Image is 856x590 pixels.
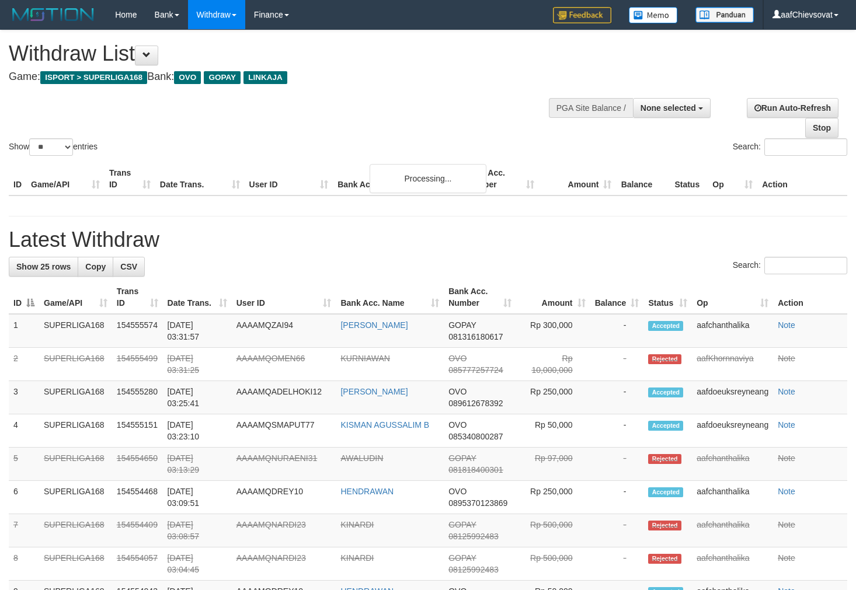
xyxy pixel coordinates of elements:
[9,42,559,65] h1: Withdraw List
[39,381,112,414] td: SUPERLIGA168
[9,481,39,514] td: 6
[733,257,847,274] label: Search:
[692,414,773,448] td: aafdoeuksreyneang
[448,565,499,574] span: Copy 08125992483 to clipboard
[590,314,644,348] td: -
[232,314,336,348] td: AAAAMQZAI94
[516,281,590,314] th: Amount: activate to sort column ascending
[245,162,333,195] th: User ID
[692,314,773,348] td: aafchanthalika
[204,71,241,84] span: GOPAY
[120,262,137,271] span: CSV
[448,320,476,330] span: GOPAY
[232,448,336,481] td: AAAAMQNURAENI31
[516,514,590,547] td: Rp 500,000
[773,281,847,314] th: Action
[590,514,644,547] td: -
[336,281,444,314] th: Bank Acc. Name: activate to sort column ascending
[232,381,336,414] td: AAAAMQADELHOKI12
[764,138,847,156] input: Search:
[105,162,155,195] th: Trans ID
[633,98,711,118] button: None selected
[243,71,287,84] span: LINKAJA
[155,162,245,195] th: Date Trans.
[9,448,39,481] td: 5
[778,420,795,430] a: Note
[9,514,39,547] td: 7
[16,262,71,271] span: Show 25 rows
[590,547,644,581] td: -
[39,547,112,581] td: SUPERLIGA168
[778,520,795,529] a: Note
[805,118,838,138] a: Stop
[549,98,633,118] div: PGA Site Balance /
[112,448,163,481] td: 154554650
[444,281,516,314] th: Bank Acc. Number: activate to sort column ascending
[641,103,696,113] span: None selected
[590,481,644,514] td: -
[448,354,467,363] span: OVO
[648,454,681,464] span: Rejected
[590,414,644,448] td: -
[174,71,201,84] span: OVO
[616,162,670,195] th: Balance
[232,481,336,514] td: AAAAMQDREY10
[757,162,847,195] th: Action
[708,162,757,195] th: Op
[778,320,795,330] a: Note
[9,138,98,156] label: Show entries
[163,514,232,547] td: [DATE] 03:08:57
[39,414,112,448] td: SUPERLIGA168
[670,162,708,195] th: Status
[39,281,112,314] th: Game/API: activate to sort column ascending
[448,399,503,408] span: Copy 089612678392 to clipboard
[9,348,39,381] td: 2
[370,164,486,193] div: Processing...
[9,228,847,252] h1: Latest Withdraw
[29,138,73,156] select: Showentries
[9,547,39,581] td: 8
[648,554,681,564] span: Rejected
[778,487,795,496] a: Note
[448,520,476,529] span: GOPAY
[692,448,773,481] td: aafchanthalika
[163,448,232,481] td: [DATE] 03:13:29
[163,547,232,581] td: [DATE] 03:04:45
[448,387,467,396] span: OVO
[590,381,644,414] td: -
[590,348,644,381] td: -
[232,514,336,547] td: AAAAMQNARDI23
[516,448,590,481] td: Rp 97,000
[232,414,336,448] td: AAAAMQSMAPUT77
[39,314,112,348] td: SUPERLIGA168
[9,281,39,314] th: ID: activate to sort column descending
[163,414,232,448] td: [DATE] 03:23:10
[85,262,106,271] span: Copy
[78,257,113,277] a: Copy
[112,547,163,581] td: 154554057
[112,281,163,314] th: Trans ID: activate to sort column ascending
[232,348,336,381] td: AAAAMQOMEN66
[448,487,467,496] span: OVO
[648,321,683,331] span: Accepted
[695,7,754,23] img: panduan.png
[112,481,163,514] td: 154554468
[516,314,590,348] td: Rp 300,000
[163,348,232,381] td: [DATE] 03:31:25
[9,162,26,195] th: ID
[340,520,374,529] a: KINARDI
[629,7,678,23] img: Button%20Memo.svg
[163,281,232,314] th: Date Trans.: activate to sort column ascending
[9,257,78,277] a: Show 25 rows
[340,553,374,563] a: KINARDI
[516,348,590,381] td: Rp 10,000,000
[648,487,683,497] span: Accepted
[340,453,383,463] a: AWALUDIN
[39,348,112,381] td: SUPERLIGA168
[448,465,503,474] span: Copy 081818400301 to clipboard
[590,448,644,481] td: -
[112,381,163,414] td: 154555280
[340,387,408,396] a: [PERSON_NAME]
[448,365,503,375] span: Copy 085777257724 to clipboard
[448,498,507,508] span: Copy 0895370123869 to clipboard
